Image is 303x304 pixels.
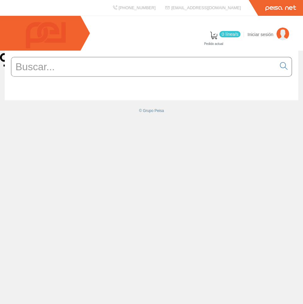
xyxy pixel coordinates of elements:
[247,31,273,38] span: Iniciar sesión
[171,5,241,10] span: [EMAIL_ADDRESS][DOMAIN_NAME]
[11,57,276,76] input: Buscar...
[119,5,156,10] span: [PHONE_NUMBER]
[204,41,223,47] span: Pedido actual
[247,26,289,32] a: Iniciar sesión
[5,108,298,114] div: © Grupo Peisa
[219,31,241,37] span: 0 línea/s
